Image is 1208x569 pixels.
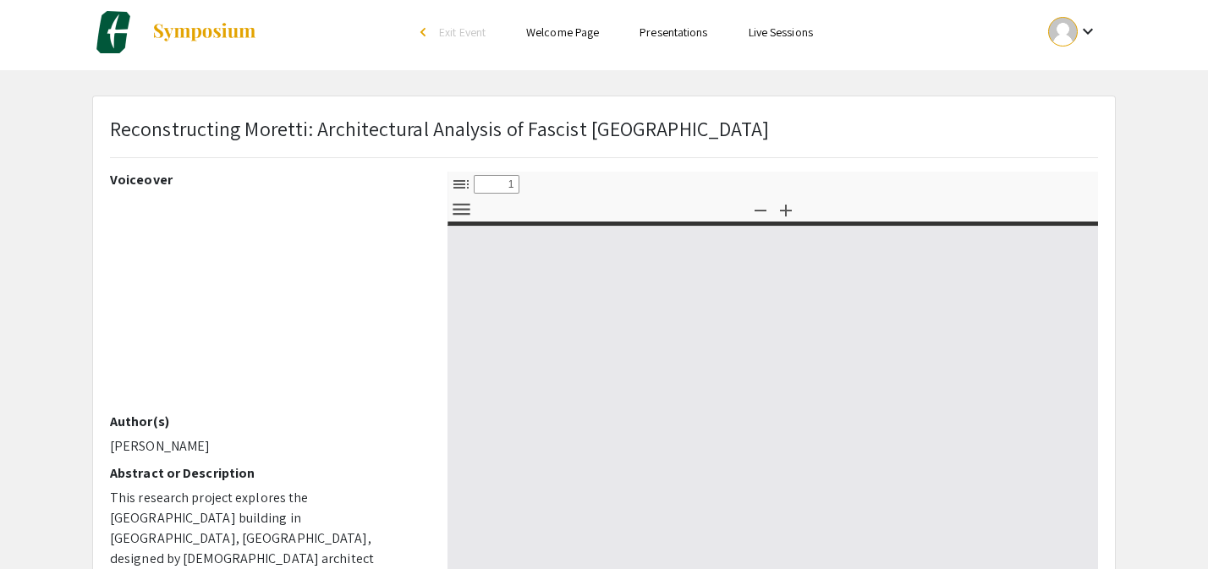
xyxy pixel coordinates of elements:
span: Exit Event [439,25,486,40]
img: 2024 Honors Research Symposium [92,11,135,53]
input: Page [474,175,519,194]
img: Symposium by ForagerOne [151,22,257,42]
a: Presentations [640,25,707,40]
mat-icon: Expand account dropdown [1078,21,1098,41]
a: 2024 Honors Research Symposium [92,11,257,53]
button: Tools [447,197,475,222]
a: Live Sessions [749,25,813,40]
a: Welcome Page [526,25,599,40]
span: Reconstructing Moretti: Architectural Analysis of Fascist [GEOGRAPHIC_DATA] [110,115,770,142]
p: [PERSON_NAME] [110,436,422,457]
h2: Abstract or Description [110,465,422,481]
h2: Author(s) [110,413,422,429]
button: Expand account dropdown [1030,13,1116,51]
button: Toggle Sidebar [447,172,475,196]
button: Zoom Out [746,197,775,222]
button: Zoom In [771,197,800,222]
div: arrow_back_ios [420,27,431,37]
h2: Voiceover [110,172,422,188]
iframe: Chat [13,493,72,556]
